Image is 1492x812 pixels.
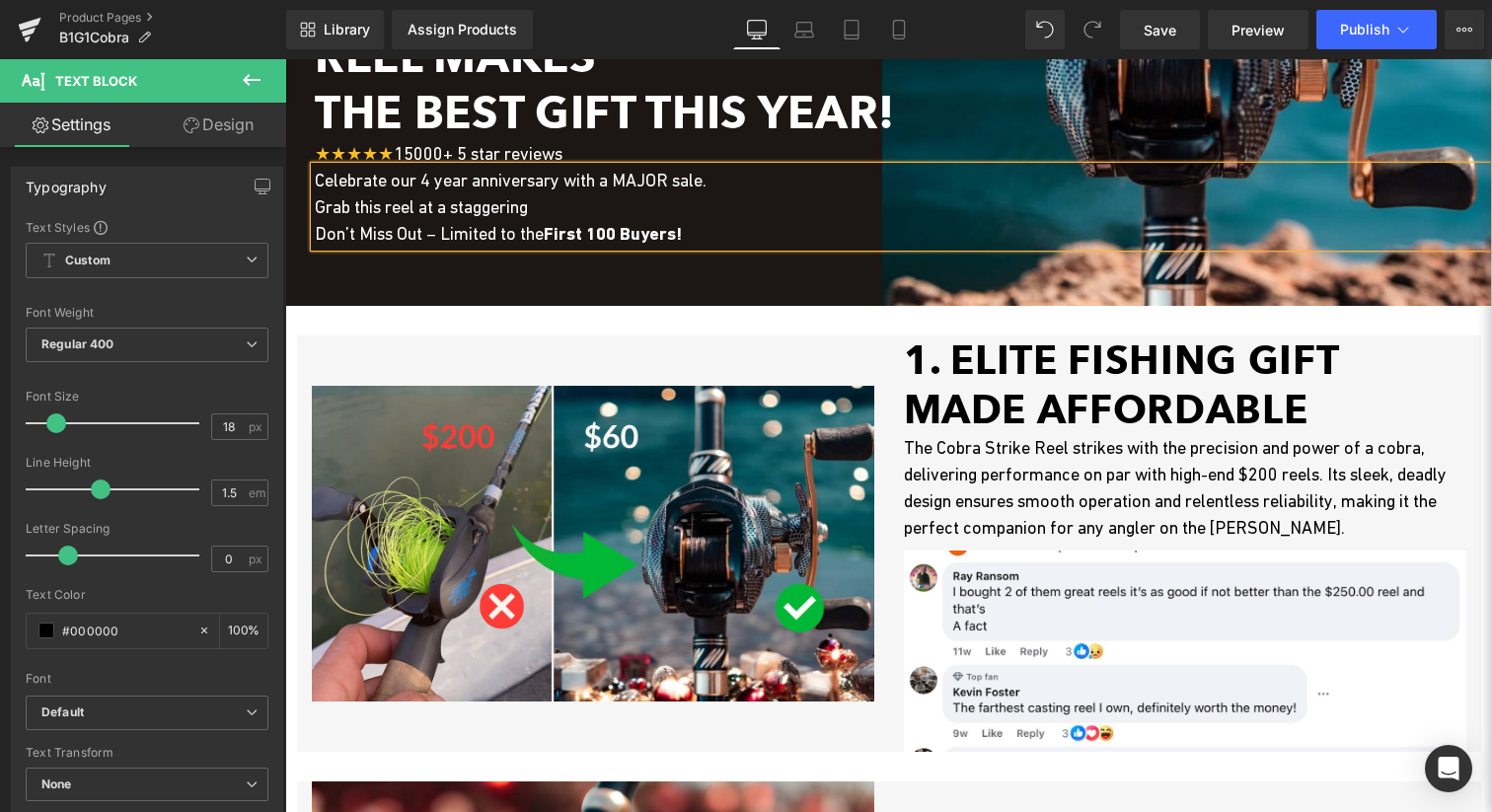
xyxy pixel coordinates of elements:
[109,84,277,105] span: 15000+ 5 star reviews
[65,253,111,269] b: Custom
[249,553,265,565] span: px
[59,10,286,26] a: Product Pages
[26,219,268,235] div: Text Styles
[286,10,384,49] a: New Library
[1025,10,1065,49] button: Undo
[1316,10,1437,49] button: Publish
[55,73,137,89] span: Text Block
[1073,10,1112,49] button: Redo
[1340,22,1389,37] span: Publish
[1445,10,1484,49] button: More
[249,486,265,499] span: em
[26,588,268,602] div: Text Color
[1425,745,1472,792] div: Open Intercom Messenger
[1144,20,1176,40] span: Save
[26,456,268,470] div: Line Height
[828,10,875,49] a: Tablet
[30,164,397,185] span: Don’t Miss Out – Limited to the
[249,420,265,433] span: px
[619,375,1181,481] p: The Cobra Strike Reel strikes with the precision and power of a cobra, delivering performance on ...
[1208,10,1308,49] a: Preview
[41,776,72,791] b: None
[41,704,84,721] i: Default
[30,84,109,105] span: ★★★★★
[26,522,268,536] div: Letter Spacing
[30,111,421,131] span: Celebrate our 4 year anniversary with a MAJOR sale.
[62,620,188,641] input: Color
[30,137,243,158] span: Grab this reel at a staggering
[619,276,1181,375] h1: 1. Elite FISHING GIFT made affordable
[733,10,781,49] a: Desktop
[59,30,129,45] span: B1G1Cobra
[26,746,268,760] div: Text Transform
[147,103,290,147] a: Design
[26,168,107,195] div: Typography
[220,614,267,648] div: %
[1231,20,1285,40] span: Preview
[259,164,397,185] strong: First 100 Buyers!
[408,22,517,37] div: Assign Products
[30,27,610,80] span: the best gift this Year!
[26,672,268,686] div: Font
[26,306,268,320] div: Font Weight
[41,336,114,351] b: Regular 400
[781,10,828,49] a: Laptop
[324,21,370,38] span: Library
[875,10,923,49] a: Mobile
[26,390,268,404] div: Font Size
